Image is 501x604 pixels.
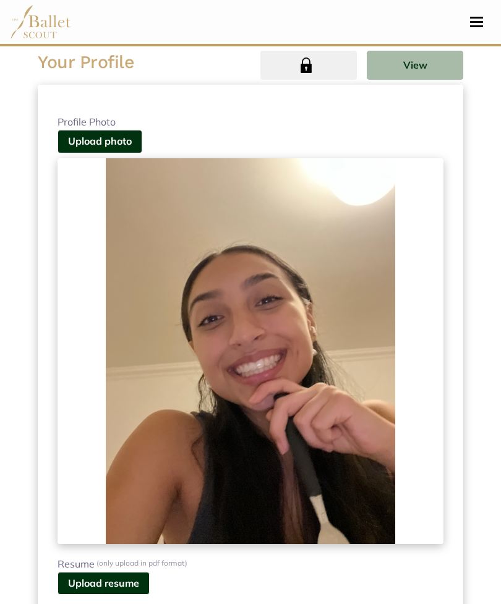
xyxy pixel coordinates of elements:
button: Upload resume [58,572,150,595]
label: Profile Photo [58,114,443,130]
button: View [367,51,463,80]
span: (only upload in pdf format) [95,556,187,572]
label: Resume [58,556,443,572]
button: Toggle navigation [462,16,491,28]
h2: Your Profile [38,51,241,74]
button: Upload photo [58,130,142,153]
img: 35c23e94-600d-4283-aecb-8e36c18609a3.img [58,158,443,544]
